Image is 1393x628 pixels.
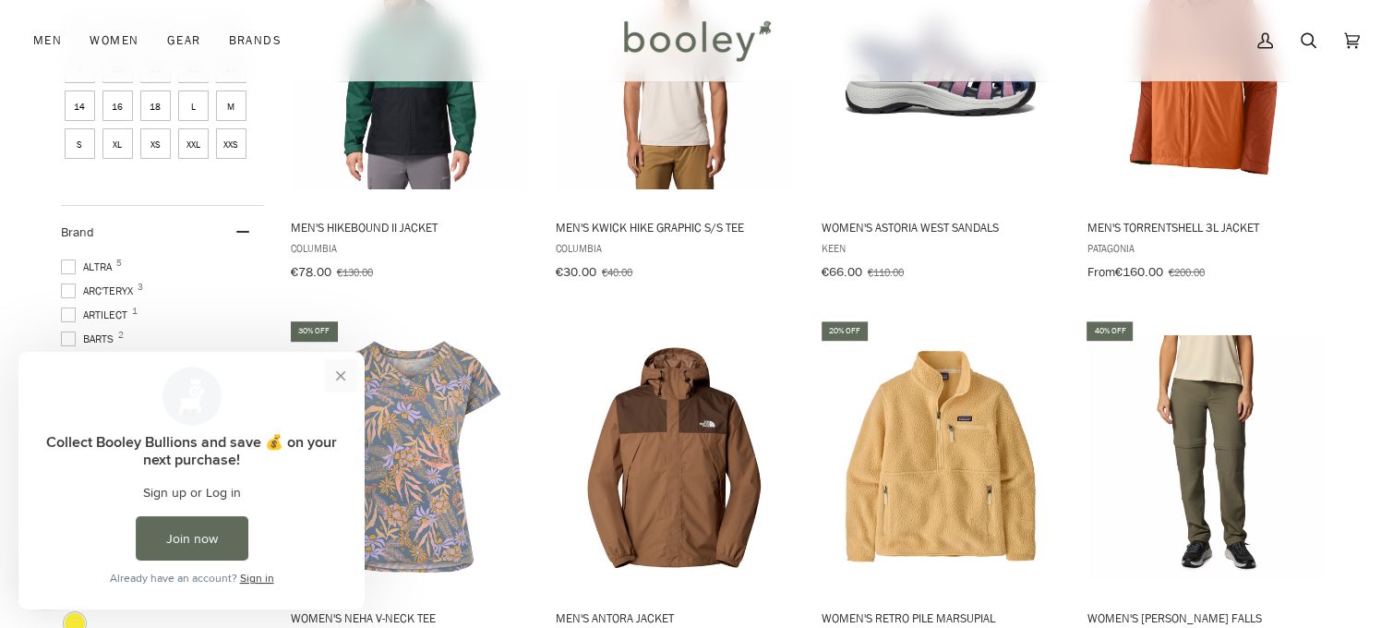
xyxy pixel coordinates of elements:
span: Size: 16 [102,91,133,121]
span: Arc'teryx [61,283,138,299]
span: Brand [61,223,94,241]
span: Men's Kwick Hike Graphic S/S Tee [556,219,795,235]
span: €130.00 [337,264,373,280]
span: Size: XS [140,128,171,159]
span: €110.00 [868,264,904,280]
span: Size: S [65,128,95,159]
span: €40.00 [602,264,632,280]
img: Sherpa Adventure Gear Women's Neha V-Neck Tee Haze Tiger Floral - Booley Galway [288,335,533,580]
img: Booley [616,14,777,67]
span: Altra [61,259,117,275]
span: Gear [167,31,201,50]
span: Size: XL [102,128,133,159]
span: Brands [228,31,282,50]
span: Barts [61,331,119,347]
span: Men's Hikebound II Jacket [291,219,530,235]
span: Patagonia [1087,240,1326,256]
span: Men [33,31,62,50]
iframe: Loyalty program pop-up with offers and actions [18,352,365,610]
span: 1 [132,307,138,316]
img: Patagonia Women's Retro Pile Marsupial Beeswax Tan - Booley Galway [819,335,1063,580]
span: 2 [118,331,124,340]
span: €160.00 [1114,263,1162,281]
span: €66.00 [822,263,862,281]
span: €30.00 [556,263,596,281]
span: Artilect [61,307,133,323]
span: From [1087,263,1114,281]
div: 20% off [822,321,868,341]
span: Size: L [178,91,209,121]
span: Columbia [556,240,795,256]
span: Size: 14 [65,91,95,121]
div: 30% off [291,321,337,341]
span: Men's Torrentshell 3L Jacket [1087,219,1326,235]
span: 5 [116,259,122,268]
span: Women's Retro Pile Marsupial [822,610,1061,626]
span: Columbia [291,240,530,256]
span: Men's Antora Jacket [556,610,795,626]
img: Columbia Women's Leslie Falls Convertible Pant Stone Green - Booley Galway [1084,335,1328,580]
span: Size: XXS [216,128,246,159]
span: Size: 18 [140,91,171,121]
span: €200.00 [1168,264,1204,280]
img: The North Face Men's Antora Jacket Latte / Smokey Brown / Beige - Booley Galway [553,335,798,580]
span: 3 [138,283,143,292]
span: Size: M [216,91,246,121]
span: Size: XXL [178,128,209,159]
span: €78.00 [291,263,331,281]
span: Women [90,31,138,50]
div: 40% off [1087,321,1133,341]
span: Women's Neha V-Neck Tee [291,610,530,626]
span: Keen [822,240,1061,256]
span: Women's Astoria West Sandals [822,219,1061,235]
